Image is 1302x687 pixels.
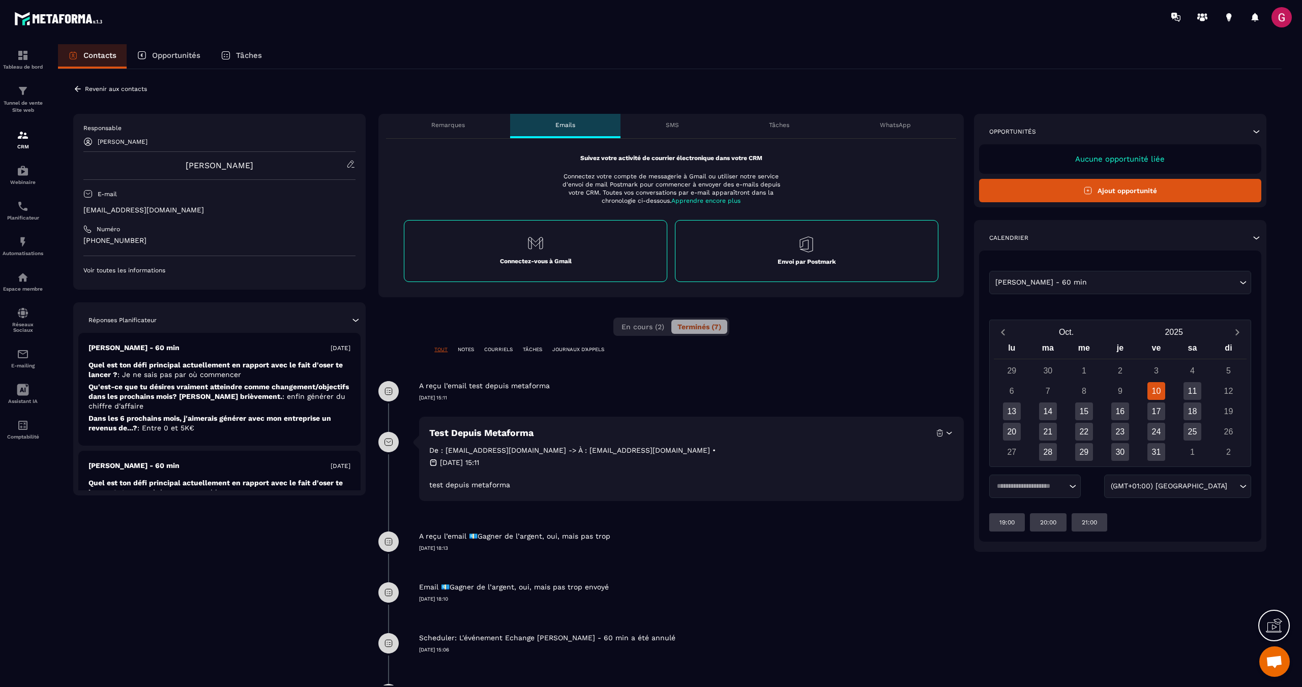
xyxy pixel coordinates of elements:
a: schedulerschedulerPlanificateur [3,193,43,228]
a: [PERSON_NAME] [186,161,253,170]
img: formation [17,49,29,61]
span: Terminés (7) [677,323,721,331]
p: Suivez votre activité de courrier électronique dans votre CRM [404,154,938,162]
p: Quel est ton défi principal actuellement en rapport avec le fait d'oser te lancer ? [88,478,350,497]
div: 18 [1183,402,1201,420]
button: Previous month [994,325,1013,339]
p: Dans les 6 prochains mois, j'aimerais générer avec mon entreprise un revenus de...? [88,414,350,433]
div: sa [1174,341,1210,359]
p: SMS [666,121,679,129]
img: social-network [17,307,29,319]
div: 23 [1111,423,1129,441]
p: Aucune opportunité liée [989,154,1251,164]
div: 17 [1147,402,1165,420]
p: [PHONE_NUMBER] [83,236,356,245]
p: Contacts [83,51,116,60]
div: 12 [1220,382,1237,400]
p: TOUT [434,346,448,353]
div: di [1210,341,1247,359]
img: automations [17,271,29,284]
img: automations [17,165,29,177]
p: 21:00 [1082,518,1097,526]
div: 21 [1039,423,1057,441]
span: : Le regard des autres me bloquent [117,488,242,496]
div: 19 [1220,402,1237,420]
p: Webinaire [3,179,43,185]
p: [DATE] 18:10 [419,596,964,603]
p: Tâches [236,51,262,60]
p: Assistant IA [3,398,43,404]
a: Contacts [58,44,127,69]
span: Apprendre encore plus [671,197,741,204]
div: 29 [1003,362,1021,380]
p: Quel est ton défi principal actuellement en rapport avec le fait d'oser te lancer ? [88,360,350,380]
span: [EMAIL_ADDRESS][DOMAIN_NAME] [589,444,710,456]
p: Scheduler: L'événement Echange [PERSON_NAME] - 60 min a été annulé [419,633,675,643]
p: A reçu l’email 💶Gagner de l’argent, oui, mais pas trop [419,532,610,541]
p: [PERSON_NAME] [98,138,147,145]
button: Ajout opportunité [979,179,1261,202]
a: formationformationCRM [3,121,43,157]
a: automationsautomationsWebinaire [3,157,43,193]
div: 1 [1183,443,1201,461]
span: [PERSON_NAME] - 60 min [993,277,1089,288]
p: E-mail [98,190,117,198]
input: Search for option [1229,481,1237,492]
p: Espace membre [3,286,43,292]
p: [PERSON_NAME] - 60 min [88,343,180,353]
div: 24 [1147,423,1165,441]
p: 19:00 [999,518,1015,526]
div: ve [1138,341,1174,359]
p: Qu'est-ce que tu désires vraiment atteindre comme changement/objectifs dans les prochains mois? [... [88,382,350,411]
div: Search for option [989,271,1251,294]
span: (GMT+01:00) [GEOGRAPHIC_DATA] [1108,481,1229,492]
div: lu [994,341,1030,359]
p: test depuis metaforma [429,479,954,491]
p: Réponses Planificateur [88,316,157,324]
img: formation [17,129,29,141]
p: Responsable [83,124,356,132]
a: formationformationTableau de bord [3,42,43,77]
div: Calendar days [994,362,1247,461]
a: automationsautomationsAutomatisations [3,228,43,264]
div: 20 [1003,423,1021,441]
div: ma [1030,341,1066,359]
div: 3 [1147,362,1165,380]
p: Calendrier [989,234,1028,242]
div: 11 [1183,382,1201,400]
p: [DATE] 15:06 [419,646,964,653]
img: accountant [17,419,29,431]
p: Connectez-vous à Gmail [500,257,572,265]
div: 4 [1183,362,1201,380]
p: Opportunités [989,128,1036,136]
div: 2 [1111,362,1129,380]
div: 15 [1075,402,1093,420]
span: En cours (2) [622,323,664,331]
p: CRM [3,144,43,149]
p: Revenir aux contacts [85,85,147,92]
div: Search for option [989,475,1081,498]
div: 1 [1075,362,1093,380]
div: Ouvrir le chat [1259,646,1290,677]
button: Next month [1228,325,1247,339]
div: 7 [1039,382,1057,400]
div: 30 [1039,362,1057,380]
p: Remarques [431,121,465,129]
p: Opportunités [152,51,200,60]
span: : Entre 0 et 5K€ [137,424,194,432]
p: Tunnel de vente Site web [3,100,43,114]
p: [DATE] [331,344,350,352]
p: A reçu l’email test depuis metaforma [419,381,550,391]
a: emailemailE-mailing [3,340,43,376]
p: Tableau de bord [3,64,43,70]
div: 28 [1039,443,1057,461]
p: NOTES [458,346,474,353]
div: 22 [1075,423,1093,441]
a: Assistant IA [3,376,43,412]
img: automations [17,236,29,248]
a: Tâches [211,44,272,69]
p: [EMAIL_ADDRESS][DOMAIN_NAME] [83,205,356,215]
input: Search for option [1089,277,1237,288]
p: [DATE] 15:11 [440,456,479,469]
p: test depuis metaforma [429,427,534,439]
